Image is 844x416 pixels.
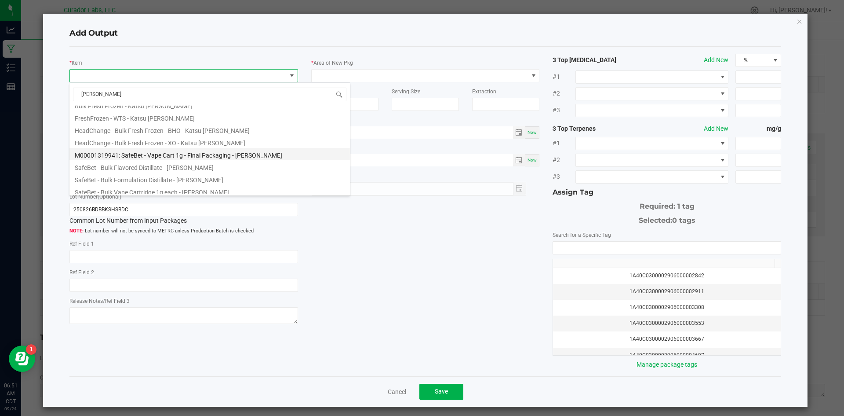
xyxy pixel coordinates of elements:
[558,272,775,280] div: 1A40C0300002906000002842
[69,28,782,39] h4: Add Output
[553,172,575,181] span: #3
[9,346,35,372] iframe: Resource center
[69,269,94,276] label: Ref Field 2
[553,139,575,148] span: #1
[558,319,775,328] div: 1A40C0300002906000003553
[736,54,770,66] span: %
[553,55,644,65] strong: 3 Top [MEDICAL_DATA]
[575,170,728,184] span: NO DATA FOUND
[392,88,420,96] label: Serving Size
[575,137,728,150] span: NO DATA FOUND
[553,187,781,198] div: Assign Tag
[553,198,781,212] div: Required: 1 tag
[558,303,775,312] div: 1A40C0300002906000003308
[435,388,448,395] span: Save
[311,126,513,137] input: Date
[672,216,695,225] span: 0 tags
[558,351,775,360] div: 1A40C0300002906000004697
[527,158,537,162] span: Now
[69,203,298,225] div: Common Lot Number from Input Packages
[26,344,36,355] iframe: Resource center unread badge
[527,130,537,135] span: Now
[704,55,728,65] button: Add New
[513,154,526,166] span: Toggle calendar
[553,72,575,81] span: #1
[553,89,575,98] span: #2
[311,154,513,165] input: Date
[69,297,130,305] label: Release Notes/Ref Field 3
[69,193,121,201] label: Lot Number
[637,361,697,368] a: Manage package tags
[313,59,353,67] label: Area of New Pkg
[553,242,781,254] input: NO DATA FOUND
[98,194,121,200] span: (Optional)
[553,124,644,133] strong: 3 Top Terpenes
[553,212,781,226] div: Selected:
[419,384,463,400] button: Save
[513,126,526,139] span: Toggle calendar
[388,387,406,396] a: Cancel
[558,335,775,343] div: 1A40C0300002906000003667
[575,154,728,167] span: NO DATA FOUND
[72,59,82,67] label: Item
[553,231,611,239] label: Search for a Specific Tag
[704,124,728,133] button: Add New
[735,124,781,133] strong: mg/g
[472,88,496,96] label: Extraction
[553,106,575,115] span: #3
[69,240,94,248] label: Ref Field 1
[558,287,775,296] div: 1A40C0300002906000002911
[69,228,298,235] span: Lot number will not be synced to METRC unless Production Batch is checked
[553,155,575,165] span: #2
